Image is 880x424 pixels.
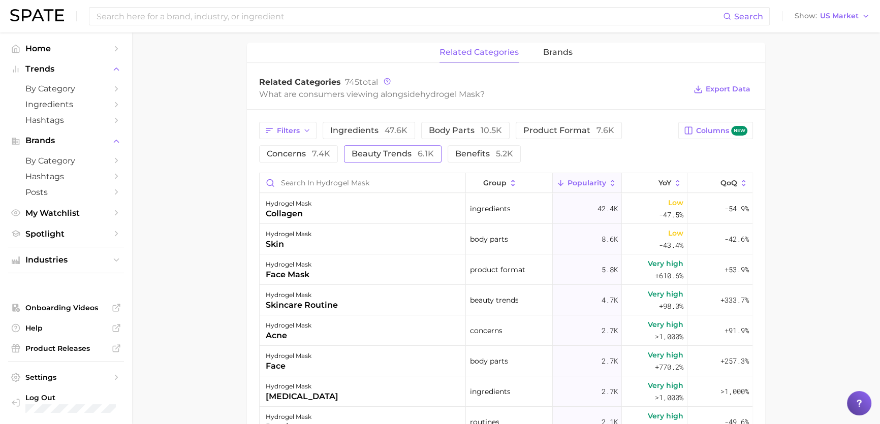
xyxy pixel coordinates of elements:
[266,380,338,393] div: hydrogel mask
[648,288,683,300] span: Very high
[8,133,124,148] button: Brands
[648,379,683,392] span: Very high
[496,149,513,158] span: 5.2k
[553,173,622,193] button: Popularity
[8,61,124,77] button: Trends
[469,233,508,245] span: body parts
[8,300,124,315] a: Onboarding Videos
[352,150,434,158] span: beauty trends
[267,150,330,158] span: concerns
[25,229,107,239] span: Spotlight
[687,173,752,193] button: QoQ
[655,393,683,402] span: >1,000%
[25,303,107,312] span: Onboarding Videos
[706,85,750,93] span: Export Data
[725,264,749,276] span: +53.9%
[8,41,124,56] a: Home
[734,12,763,21] span: Search
[602,264,618,276] span: 5.8k
[648,410,683,422] span: Very high
[8,252,124,268] button: Industries
[658,179,671,187] span: YoY
[469,324,502,337] span: concerns
[385,125,407,135] span: 47.6k
[469,203,510,215] span: ingredients
[8,112,124,128] a: Hashtags
[8,96,124,112] a: Ingredients
[418,149,434,158] span: 6.1k
[312,149,330,158] span: 7.4k
[25,255,107,265] span: Industries
[266,208,311,220] div: collagen
[602,233,618,245] span: 8.6k
[25,373,107,382] span: Settings
[266,258,311,271] div: hydrogel mask
[655,361,683,373] span: +770.2%
[725,203,749,215] span: -54.9%
[691,82,753,96] button: Export Data
[25,156,107,166] span: by Category
[8,390,124,416] a: Log out. Currently logged in with e-mail jkno@cosmax.com.
[429,126,502,135] span: body parts
[466,173,552,193] button: group
[345,77,378,87] span: total
[483,179,507,187] span: group
[720,355,749,367] span: +257.3%
[8,226,124,242] a: Spotlight
[25,136,107,145] span: Brands
[25,44,107,53] span: Home
[648,318,683,331] span: Very high
[455,150,513,158] span: benefits
[266,299,338,311] div: skincare routine
[25,393,116,402] span: Log Out
[725,233,749,245] span: -42.6%
[568,179,606,187] span: Popularity
[655,270,683,282] span: +610.6%
[259,87,686,101] div: What are consumers viewing alongside ?
[266,350,311,362] div: hydrogel mask
[266,330,311,342] div: acne
[469,355,508,367] span: body parts
[469,385,510,398] span: ingredients
[659,300,683,312] span: +98.0%
[602,355,618,367] span: 2.7k
[648,257,683,270] span: Very high
[266,198,311,210] div: hydrogel mask
[259,77,341,87] span: Related Categories
[725,324,749,337] span: +91.9%
[260,376,752,407] button: hydrogel mask[MEDICAL_DATA]ingredients2.7kVery high>1,000%>1,000%
[260,254,752,285] button: hydrogel maskface maskproduct format5.8kVery high+610.6%+53.9%
[795,13,817,19] span: Show
[439,48,519,57] span: related categories
[260,285,752,315] button: hydrogel maskskincare routinebeauty trends4.7kVery high+98.0%+333.7%
[598,203,618,215] span: 42.4k
[8,341,124,356] a: Product Releases
[330,126,407,135] span: ingredients
[266,238,311,250] div: skin
[277,126,300,135] span: Filters
[259,122,317,139] button: Filters
[469,294,518,306] span: beauty trends
[25,172,107,181] span: Hashtags
[8,169,124,184] a: Hashtags
[345,77,359,87] span: 745
[260,224,752,254] button: hydrogel maskskinbody parts8.6kLow-43.4%-42.6%
[25,64,107,74] span: Trends
[668,227,683,239] span: Low
[602,294,618,306] span: 4.7k
[25,187,107,197] span: Posts
[8,153,124,169] a: by Category
[8,81,124,96] a: by Category
[696,126,747,136] span: Columns
[260,315,752,346] button: hydrogel maskacneconcerns2.7kVery high>1,000%+91.9%
[25,100,107,109] span: Ingredients
[10,9,64,21] img: SPATE
[96,8,723,25] input: Search here for a brand, industry, or ingredient
[266,411,311,423] div: hydrogel mask
[543,48,573,57] span: brands
[668,197,683,209] span: Low
[25,115,107,125] span: Hashtags
[678,122,753,139] button: Columnsnew
[266,390,338,403] div: [MEDICAL_DATA]
[720,386,749,396] span: >1,000%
